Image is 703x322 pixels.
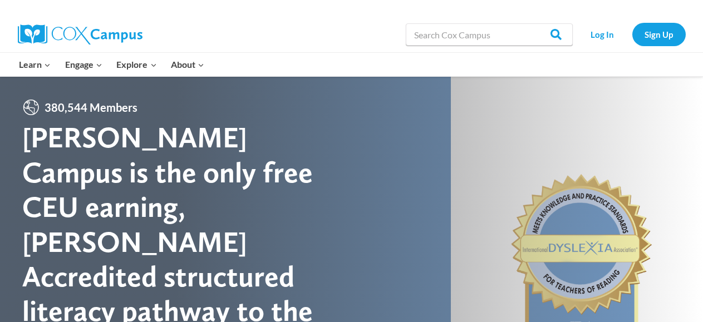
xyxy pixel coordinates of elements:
input: Search Cox Campus [406,23,573,46]
span: Explore [116,57,156,72]
nav: Primary Navigation [12,53,212,76]
nav: Secondary Navigation [578,23,686,46]
span: Learn [19,57,51,72]
img: Cox Campus [18,24,142,44]
span: Engage [65,57,102,72]
a: Log In [578,23,627,46]
span: 380,544 Members [40,98,142,116]
a: Sign Up [632,23,686,46]
span: About [171,57,204,72]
